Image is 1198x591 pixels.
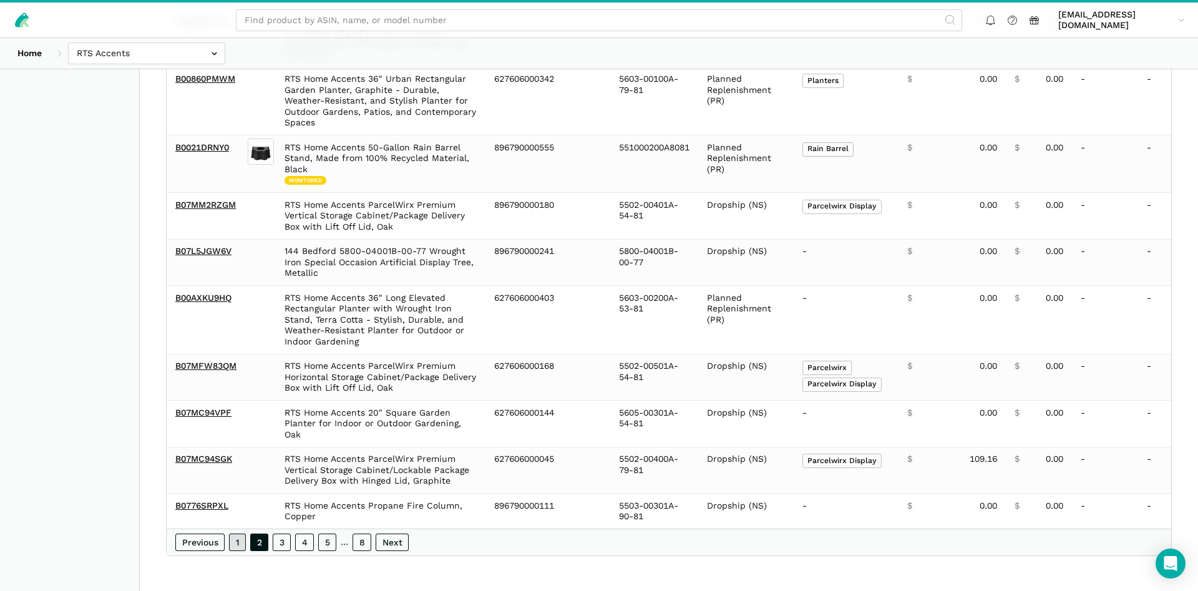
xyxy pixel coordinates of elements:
span: Parcelwirx Display [802,454,882,468]
span: $ [1015,74,1020,85]
td: - [794,286,898,354]
td: Dropship (NS) [698,401,794,447]
td: 627606000342 [485,67,610,135]
span: 0.00 [1046,454,1063,465]
td: RTS Home Accents 36" Long Elevated Rectangular Planter with Wrought Iron Stand, Terra Cotta - Sty... [276,286,485,354]
a: [EMAIL_ADDRESS][DOMAIN_NAME] [1054,7,1189,33]
a: 8 [353,534,371,551]
span: $ [907,408,912,419]
span: Parcelwirx Display [802,200,882,214]
span: $ [1015,408,1020,419]
span: 0.00 [1046,293,1063,304]
span: $ [907,454,912,465]
span: 0.00 [980,293,997,304]
td: 551000200A8081 [610,135,698,193]
a: B07MC94VPF [175,408,231,418]
td: 896790000111 [485,494,610,529]
span: Parcelwirx [802,361,852,375]
td: 5503-00301A-90-81 [610,494,698,529]
img: RTS Home Accents 50-Gallon Rain Barrel Stand, Made from 100% Recycled Material, Black [248,139,274,165]
a: 4 [295,534,314,551]
a: Previous [175,534,225,551]
td: 627606000045 [485,447,610,494]
span: $ [907,200,912,211]
span: 0.00 [980,74,997,85]
a: B07MFW83QM [175,361,236,371]
span: … [341,537,348,548]
span: $ [1015,361,1020,372]
span: Rain Barrel [802,142,854,157]
a: Home [9,42,51,64]
span: $ [1015,200,1020,211]
span: 0.00 [980,142,997,154]
td: RTS Home Accents ParcelWirx Premium Vertical Storage Cabinet/Lockable Package Delivery Box with H... [276,447,485,494]
td: - [794,239,898,286]
span: Parcelwirx Display [802,378,882,392]
span: 0.00 [1046,501,1063,512]
td: Planned Replenishment (PR) [698,67,794,135]
input: RTS Accents [68,42,225,64]
span: $ [907,501,912,512]
a: B07MC94SGK [175,454,232,464]
td: - [1072,135,1138,193]
span: $ [907,74,912,85]
td: RTS Home Accents 20" Square Garden Planter for Indoor or Outdoor Gardening, Oak [276,401,485,447]
td: Dropship (NS) [698,239,794,286]
td: Planned Replenishment (PR) [698,286,794,354]
td: - [794,401,898,447]
span: 0.00 [980,361,997,372]
td: RTS Home Accents ParcelWirx Premium Vertical Storage Cabinet/Package Delivery Box with Lift Off L... [276,193,485,240]
span: $ [1015,142,1020,154]
td: RTS Home Accents 36" Urban Rectangular Garden Planter, Graphite - Durable, Weather-Resistant, and... [276,67,485,135]
span: 0.00 [980,501,997,512]
td: - [1072,401,1138,447]
td: Dropship (NS) [698,193,794,240]
span: $ [907,246,912,257]
td: - [1072,354,1138,401]
td: Dropship (NS) [698,447,794,494]
td: 627606000403 [485,286,610,354]
td: 5800-04001B-00-77 [610,239,698,286]
td: 5502-00501A-54-81 [610,354,698,401]
span: 0.00 [1046,408,1063,419]
td: 627606000168 [485,354,610,401]
span: $ [1015,501,1020,512]
td: 5603-00200A-53-81 [610,286,698,354]
span: [EMAIL_ADDRESS][DOMAIN_NAME] [1058,9,1174,31]
td: - [1072,286,1138,354]
td: - [794,494,898,529]
td: - [1072,447,1138,494]
span: 109.16 [970,454,997,465]
td: - [1072,239,1138,286]
a: B0776SRPXL [175,501,228,510]
td: 896790000555 [485,135,610,193]
span: $ [907,142,912,154]
td: 5603-00100A-79-81 [610,67,698,135]
td: - [1072,193,1138,240]
span: 0.00 [1046,74,1063,85]
span: $ [1015,246,1020,257]
span: 0.00 [980,246,997,257]
a: 3 [273,534,291,551]
td: Dropship (NS) [698,494,794,529]
span: $ [907,293,912,304]
td: Planned Replenishment (PR) [698,135,794,193]
span: 0.00 [980,200,997,211]
td: RTS Home Accents Propane Fire Column, Copper [276,494,485,529]
span: 0.00 [1046,200,1063,211]
td: - [1072,67,1138,135]
td: RTS Home Accents 50-Gallon Rain Barrel Stand, Made from 100% Recycled Material, Black [276,135,485,193]
a: B00AXKU9HQ [175,293,231,303]
a: B00860PMWM [175,74,235,84]
span: $ [1015,293,1020,304]
span: $ [907,361,912,372]
a: B07L5JGW6V [175,246,231,256]
input: Find product by ASIN, name, or model number [236,9,962,31]
a: 1 [229,534,246,551]
td: Dropship (NS) [698,354,794,401]
span: $ [1015,454,1020,465]
td: 627606000144 [485,401,610,447]
a: Next [376,534,409,551]
span: Monitored [285,176,326,185]
a: B07MM2RZGM [175,200,236,210]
